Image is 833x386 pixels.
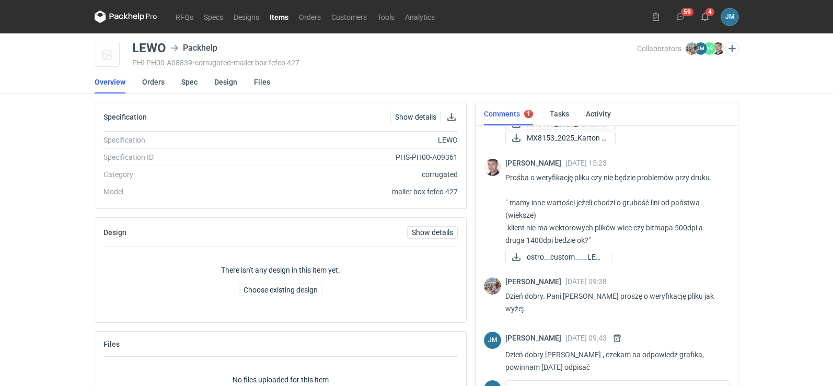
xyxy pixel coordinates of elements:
[505,171,721,247] p: Prośba o weryfikację pliku czy nie będzie problemów przy druku. "-mamy inne wartości jeżeli chodz...
[505,277,565,286] span: [PERSON_NAME]
[103,228,126,237] h2: Design
[245,186,458,197] div: mailer box fefco 427
[550,102,569,125] a: Tasks
[103,135,245,145] div: Specification
[721,8,738,26] div: Joanna Myślak
[95,10,157,23] svg: Packhelp Pro
[637,44,681,53] span: Collaborators
[132,42,166,54] div: LEWO
[228,10,264,23] a: Designs
[445,111,458,123] button: Download specification
[103,113,147,121] h2: Specification
[103,169,245,180] div: Category
[505,251,612,263] a: ostro__custom____LEW...
[132,59,637,67] div: PHI-PH00-A08839
[527,251,604,263] span: ostro__custom____LEW...
[721,8,738,26] button: JM
[326,10,372,23] a: Customers
[505,159,565,167] span: [PERSON_NAME]
[527,132,607,144] span: MX8153_2025_Karton F...
[484,332,501,349] figcaption: JM
[199,10,228,23] a: Specs
[527,110,530,118] div: 1
[231,59,299,67] span: • mailer box fefco 427
[142,71,165,93] a: Orders
[505,132,616,144] a: MX8153_2025_Karton F...
[725,42,739,55] button: Edit collaborators
[565,159,607,167] span: [DATE] 15:23
[233,375,329,385] p: No files uploaded for this item
[505,290,721,315] p: Dzień dobry. Pani [PERSON_NAME] proszę o weryfikację pliku jak wyżej.
[712,42,724,55] img: Maciej Sikora
[103,340,120,348] h2: Files
[686,42,698,55] img: Michał Palasek
[244,286,318,294] span: Choose existing design
[181,71,198,93] a: Spec
[103,152,245,162] div: Specification ID
[505,251,610,263] div: ostro__custom____LEWO__d0__oR860975655__outside.pdf
[103,186,245,197] div: Model
[264,10,294,23] a: Items
[565,277,607,286] span: [DATE] 09:38
[697,8,713,25] button: 4
[192,59,231,67] span: • corrugated
[245,152,458,162] div: PHS-PH00-A09361
[484,332,501,349] div: Joanna Myślak
[484,277,501,295] img: Michał Palasek
[505,132,610,144] div: MX8153_2025_Karton F427_E_344x215x81 mm_Zew.360x220x85 mm_LEWO siatka.pdf
[245,135,458,145] div: LEWO
[95,71,125,93] a: Overview
[484,102,533,125] a: Comments1
[214,71,237,93] a: Design
[565,334,607,342] span: [DATE] 09:43
[400,10,440,23] a: Analytics
[695,42,707,55] figcaption: JM
[672,8,689,25] button: 59
[505,334,565,342] span: [PERSON_NAME]
[239,284,322,296] button: Choose existing design
[170,10,199,23] a: RFQs
[407,226,458,239] a: Show details
[586,102,611,125] a: Activity
[703,42,715,55] figcaption: AŚ
[170,42,217,54] div: Packhelp
[372,10,400,23] a: Tools
[294,10,326,23] a: Orders
[254,71,270,93] a: Files
[390,111,441,123] a: Show details
[245,169,458,180] div: corrugated
[505,348,721,373] p: Dzień dobry [PERSON_NAME] , czekam na odpowiedz grafika, powinnam [DATE] odpisać
[221,265,340,275] p: There isn't any design in this item yet.
[484,159,501,176] img: Maciej Sikora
